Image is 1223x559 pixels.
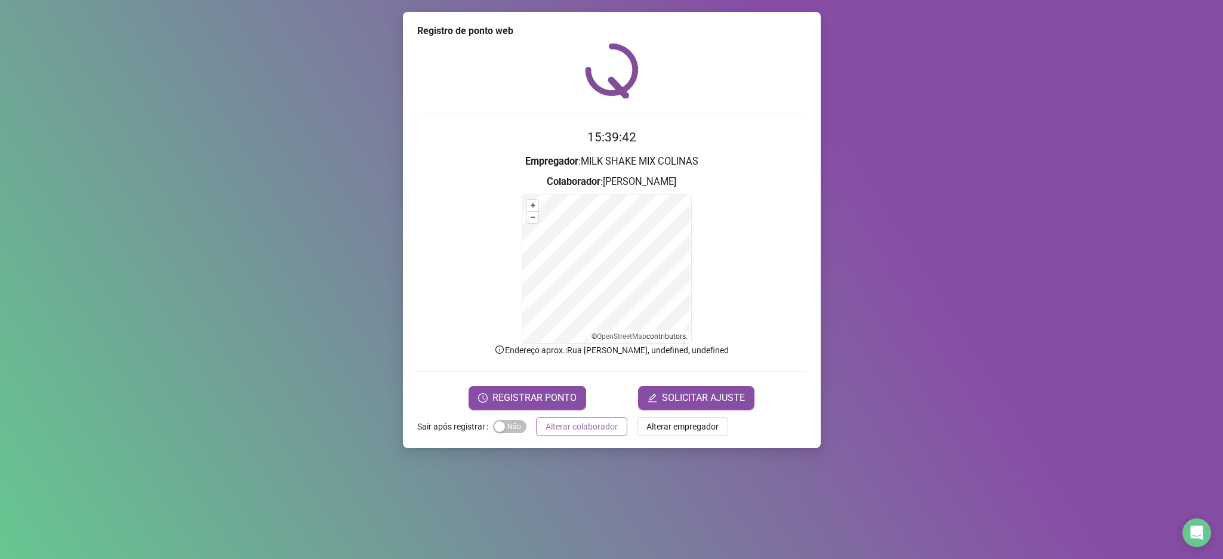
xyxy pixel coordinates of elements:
[592,332,688,341] li: © contributors.
[417,344,806,357] p: Endereço aprox. : Rua [PERSON_NAME], undefined, undefined
[417,174,806,190] h3: : [PERSON_NAME]
[546,420,618,433] span: Alterar colaborador
[478,393,488,403] span: clock-circle
[547,176,600,187] strong: Colaborador
[662,391,745,405] span: SOLICITAR AJUSTE
[587,130,636,144] time: 15:39:42
[525,156,578,167] strong: Empregador
[585,43,639,98] img: QRPoint
[417,417,493,436] label: Sair após registrar
[494,344,505,355] span: info-circle
[646,420,719,433] span: Alterar empregador
[597,332,646,341] a: OpenStreetMap
[637,417,728,436] button: Alterar empregador
[492,391,577,405] span: REGISTRAR PONTO
[648,393,657,403] span: edit
[527,200,538,211] button: +
[527,212,538,223] button: –
[417,24,806,38] div: Registro de ponto web
[1182,518,1211,547] div: Open Intercom Messenger
[536,417,627,436] button: Alterar colaborador
[417,154,806,169] h3: : MILK SHAKE MIX COLINAS
[469,386,586,410] button: REGISTRAR PONTO
[638,386,754,410] button: editSOLICITAR AJUSTE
